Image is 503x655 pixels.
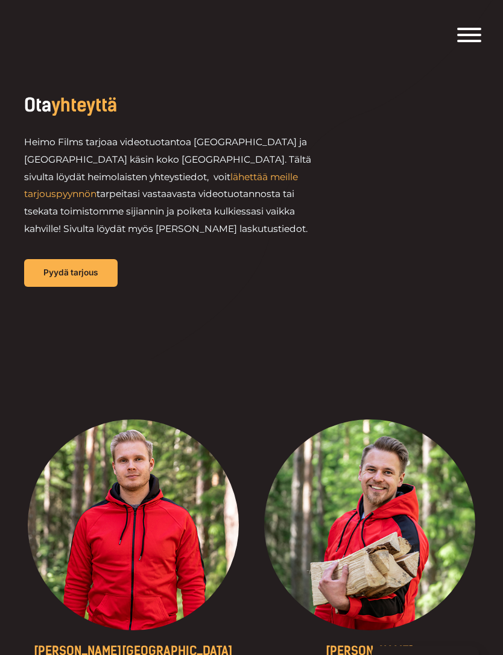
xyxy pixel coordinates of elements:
p: Heimo Films tarjoaa videotuotantoa [GEOGRAPHIC_DATA] ja [GEOGRAPHIC_DATA] käsin koko [GEOGRAPHIC_... [24,134,314,238]
span: Pyydä tarjous [43,269,98,277]
h1: Ota [24,96,334,114]
button: Toggle Menu [457,28,481,42]
span: yhteyttä [51,94,117,116]
img: Heimo Filmsin logo [12,10,133,61]
a: Pyydä tarjous [24,259,118,287]
aside: Header Widget 1 [448,23,491,47]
